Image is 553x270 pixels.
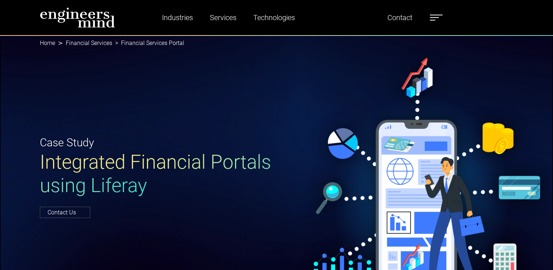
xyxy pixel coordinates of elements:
[40,207,90,218] a: Contact Us
[207,9,239,26] a: Services
[40,40,55,46] a: Home
[40,151,271,197] span: Integrated Financial Portals using Liferay
[159,9,196,26] a: Industries
[40,35,514,51] nav: breadcrumb
[66,40,112,46] a: Financial Services
[385,9,415,26] a: Contact
[40,134,272,151] p: Case Study
[250,9,298,26] a: Technologies
[40,7,115,28] img: logo
[112,39,184,48] li: Financial Services Portal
